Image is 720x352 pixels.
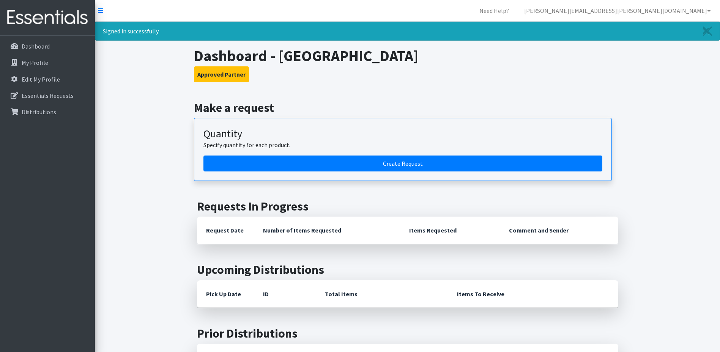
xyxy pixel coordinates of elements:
a: Dashboard [3,39,92,54]
th: Request Date [197,217,254,244]
p: Distributions [22,108,56,116]
th: ID [254,280,316,308]
p: Specify quantity for each product. [203,140,602,149]
th: Comment and Sender [500,217,618,244]
th: Total Items [316,280,448,308]
a: Close [695,22,720,40]
th: Items Requested [400,217,500,244]
a: [PERSON_NAME][EMAIL_ADDRESS][PERSON_NAME][DOMAIN_NAME] [518,3,717,18]
h2: Make a request [194,101,621,115]
h2: Prior Distributions [197,326,618,341]
th: Items To Receive [448,280,618,308]
th: Number of Items Requested [254,217,400,244]
p: My Profile [22,59,48,66]
div: Signed in successfully. [95,22,720,41]
h1: Dashboard - [GEOGRAPHIC_DATA] [194,47,621,65]
p: Dashboard [22,42,50,50]
p: Edit My Profile [22,75,60,83]
a: Essentials Requests [3,88,92,103]
img: HumanEssentials [3,5,92,30]
h2: Requests In Progress [197,199,618,214]
a: My Profile [3,55,92,70]
a: Need Help? [473,3,515,18]
h3: Quantity [203,127,602,140]
th: Pick Up Date [197,280,254,308]
a: Distributions [3,104,92,119]
button: Approved Partner [194,66,249,82]
a: Create a request by quantity [203,156,602,171]
a: Edit My Profile [3,72,92,87]
h2: Upcoming Distributions [197,262,618,277]
p: Essentials Requests [22,92,74,99]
